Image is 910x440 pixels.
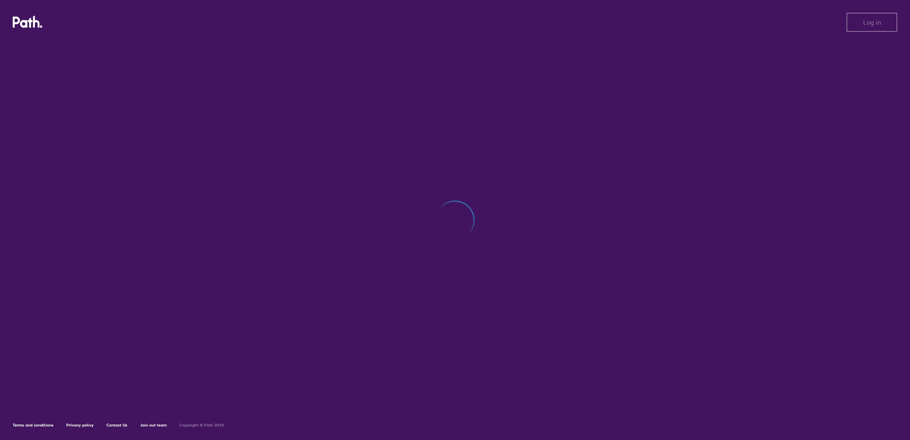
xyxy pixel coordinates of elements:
a: Privacy policy [66,423,94,428]
span: Log in [863,19,881,26]
button: Log in [846,13,897,32]
a: Terms and conditions [13,423,54,428]
h6: Copyright © Path 2018 [179,423,224,428]
a: Join our team [140,423,167,428]
a: Contact Us [106,423,127,428]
